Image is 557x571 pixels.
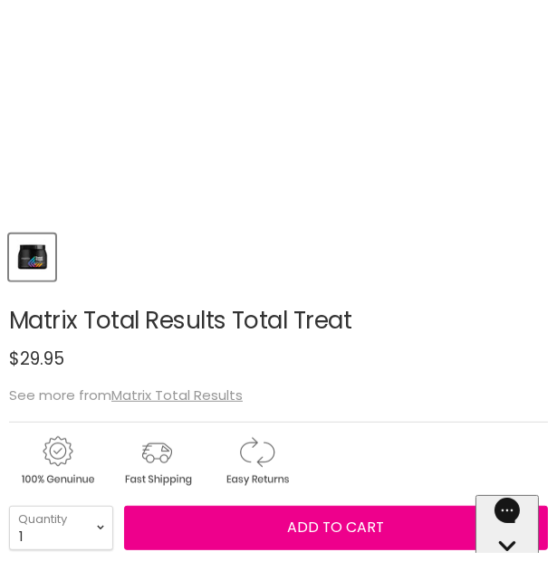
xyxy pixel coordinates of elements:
[475,495,539,553] iframe: Gorgias live chat messenger
[288,517,385,538] span: Add to cart
[6,229,557,282] div: Product thumbnails
[9,433,105,489] img: genuine.gif
[11,240,53,275] img: Matrix Total Results Total Treat
[9,506,113,550] select: Quantity
[9,385,243,404] span: See more from
[111,385,243,404] a: Matrix Total Results
[208,433,304,489] img: returns.gif
[9,234,55,281] button: Matrix Total Results Total Treat
[9,347,64,371] span: $29.95
[109,433,205,489] img: shipping.gif
[124,506,548,549] button: Add to cart
[9,308,548,334] h1: Matrix Total Results Total Treat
